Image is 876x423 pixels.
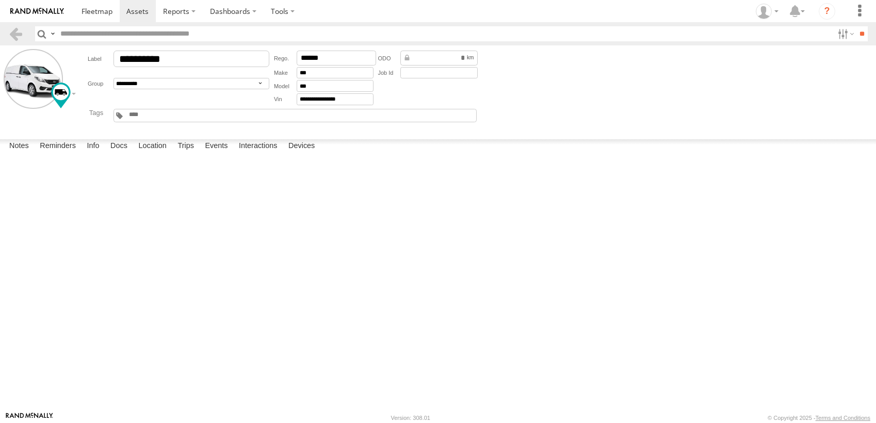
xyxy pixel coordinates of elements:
[400,51,478,66] div: Data from Vehicle CANbus
[200,139,233,154] label: Events
[752,4,782,19] div: Emma Bailey
[82,139,104,154] label: Info
[234,139,283,154] label: Interactions
[48,26,57,41] label: Search Query
[172,139,199,154] label: Trips
[768,415,870,421] div: © Copyright 2025 -
[283,139,320,154] label: Devices
[133,139,172,154] label: Location
[51,83,71,108] div: Change Map Icon
[834,26,856,41] label: Search Filter Options
[6,413,53,423] a: Visit our Website
[4,139,34,154] label: Notes
[10,8,64,15] img: rand-logo.svg
[8,26,23,41] a: Back to previous Page
[816,415,870,421] a: Terms and Conditions
[105,139,133,154] label: Docs
[391,415,430,421] div: Version: 308.01
[35,139,81,154] label: Reminders
[819,3,835,20] i: ?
